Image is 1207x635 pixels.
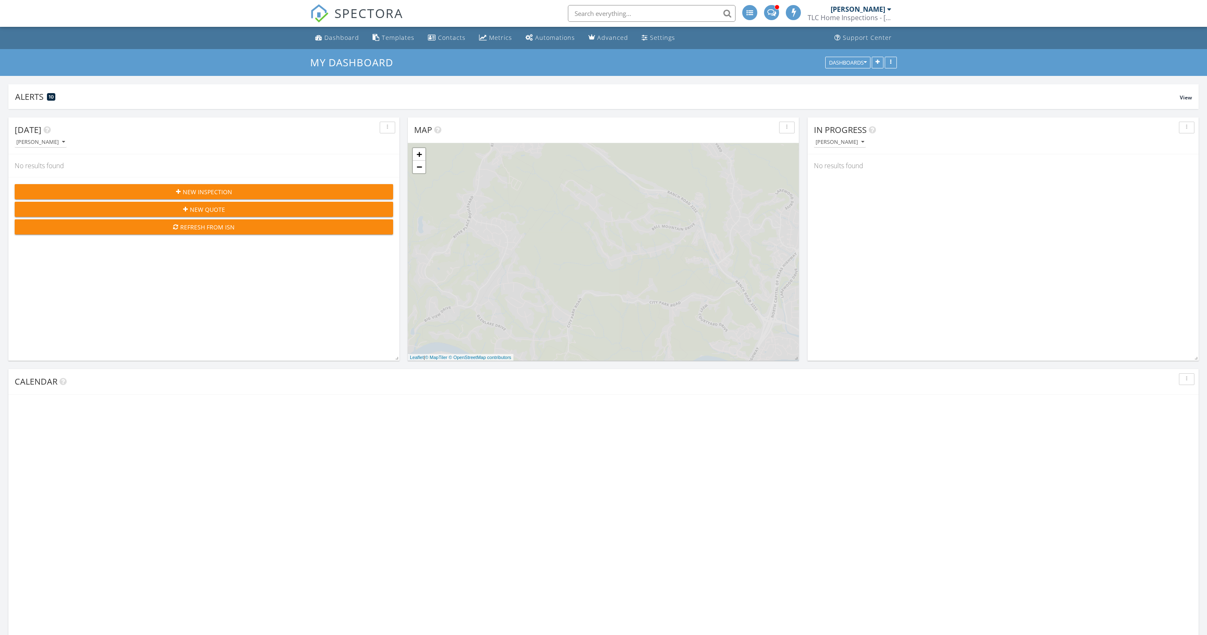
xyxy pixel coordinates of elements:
button: [PERSON_NAME] [15,137,67,148]
span: Map [414,124,432,135]
span: New Inspection [183,187,232,196]
div: Automations [535,34,575,42]
a: Metrics [476,30,515,46]
button: New Inspection [15,184,393,199]
span: SPECTORA [334,4,403,22]
span: New Quote [190,205,225,214]
a: © MapTiler [425,355,448,360]
a: My Dashboard [310,55,400,69]
a: Support Center [831,30,895,46]
div: Alerts [15,91,1180,102]
a: © OpenStreetMap contributors [449,355,511,360]
div: Templates [382,34,414,42]
a: Leaflet [410,355,424,360]
div: Advanced [597,34,628,42]
img: The Best Home Inspection Software - Spectora [310,4,329,23]
button: New Quote [15,202,393,217]
a: Contacts [425,30,469,46]
div: No results found [808,154,1199,177]
div: [PERSON_NAME] [831,5,885,13]
div: No results found [8,154,399,177]
a: Zoom out [413,161,425,173]
a: Templates [369,30,418,46]
span: 10 [49,94,54,100]
div: Refresh from ISN [21,223,386,232]
div: Dashboards [829,60,867,65]
input: Search everything... [568,5,736,22]
div: TLC Home Inspections - Austin [808,13,891,22]
div: [PERSON_NAME] [816,139,864,145]
span: [DATE] [15,124,41,135]
div: Dashboard [324,34,359,42]
span: In Progress [814,124,867,135]
span: View [1180,94,1192,101]
div: Contacts [438,34,466,42]
a: Automations (Advanced) [522,30,578,46]
span: Calendar [15,376,57,387]
div: | [408,354,513,361]
div: Settings [650,34,675,42]
a: Dashboard [312,30,363,46]
div: Support Center [843,34,892,42]
a: Settings [638,30,679,46]
div: [PERSON_NAME] [16,139,65,145]
a: Advanced [585,30,632,46]
a: Zoom in [413,148,425,161]
button: [PERSON_NAME] [814,137,866,148]
button: Refresh from ISN [15,219,393,234]
button: Dashboards [825,57,870,68]
div: Metrics [489,34,512,42]
a: SPECTORA [310,11,403,29]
